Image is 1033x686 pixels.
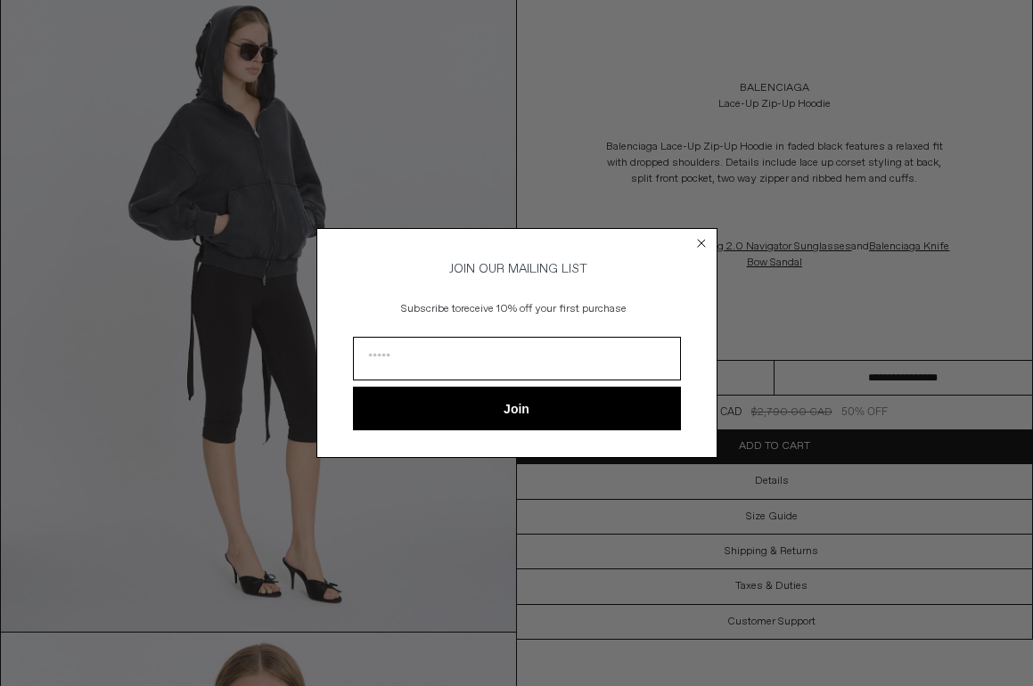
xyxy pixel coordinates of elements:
button: Join [353,387,681,430]
span: receive 10% off your first purchase [461,302,627,316]
span: JOIN OUR MAILING LIST [447,261,587,277]
span: Subscribe to [401,302,461,316]
input: Email [353,337,681,380]
button: Close dialog [693,234,710,252]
